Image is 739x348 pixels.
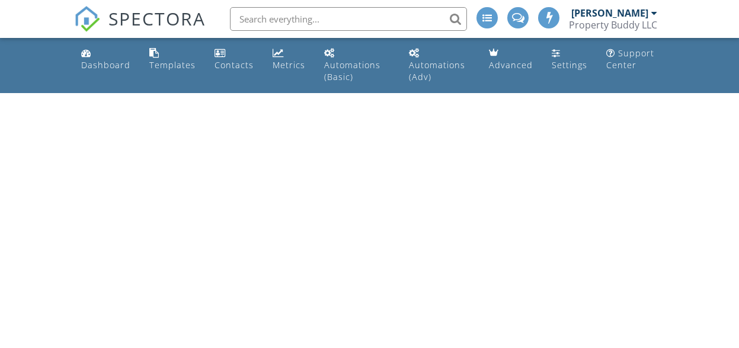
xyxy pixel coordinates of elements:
div: Property Buddy LLC [569,19,657,31]
div: Automations (Basic) [324,59,380,82]
a: Dashboard [76,43,135,76]
a: Contacts [210,43,258,76]
div: Support Center [606,47,654,71]
div: Templates [149,59,196,71]
div: Metrics [273,59,305,71]
a: Automations (Basic) [319,43,395,88]
div: [PERSON_NAME] [571,7,648,19]
div: Advanced [489,59,533,71]
div: Settings [552,59,587,71]
a: Templates [145,43,200,76]
a: Advanced [484,43,538,76]
div: Dashboard [81,59,130,71]
div: Contacts [215,59,254,71]
input: Search everything... [230,7,467,31]
a: Metrics [268,43,310,76]
a: SPECTORA [74,16,206,41]
div: Automations (Adv) [409,59,465,82]
a: Support Center [602,43,663,76]
span: SPECTORA [108,6,206,31]
a: Automations (Advanced) [404,43,475,88]
a: Settings [547,43,592,76]
img: The Best Home Inspection Software - Spectora [74,6,100,32]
